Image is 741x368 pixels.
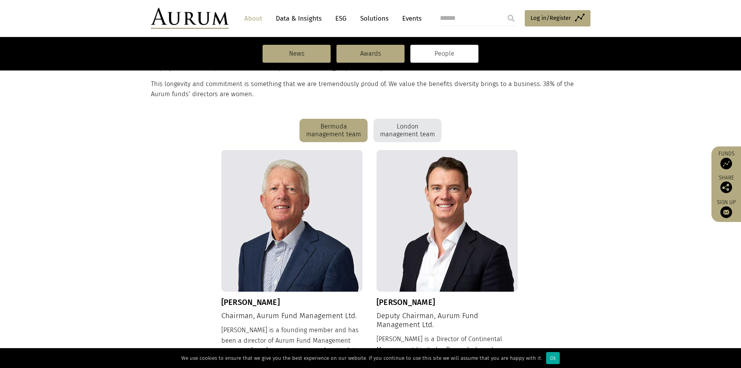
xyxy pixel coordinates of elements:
input: Submit [503,11,519,26]
img: Sign up to our newsletter [720,206,732,218]
img: Share this post [720,181,732,193]
div: Ok [546,352,560,364]
a: Awards [336,45,405,63]
a: Events [398,11,422,26]
a: About [240,11,266,26]
a: Log in/Register [525,10,590,26]
h4: Deputy Chairman, Aurum Fund Management Ltd. [377,312,518,329]
h4: Chairman, Aurum Fund Management Ltd. [221,312,363,320]
a: News [263,45,331,63]
div: Bermuda management team [300,119,368,142]
img: Access Funds [720,158,732,169]
div: Share [715,175,737,193]
span: Log in/Register [531,13,571,23]
a: Solutions [356,11,392,26]
a: ESG [331,11,350,26]
h3: [PERSON_NAME] [377,298,518,307]
h3: [PERSON_NAME] [221,298,363,307]
a: Sign up [715,199,737,218]
div: London management team [373,119,441,142]
img: Aurum [151,8,229,29]
a: People [410,45,478,63]
p: This longevity and commitment is something that we are tremendously proud of. We value the benefi... [151,79,589,100]
a: Data & Insights [272,11,326,26]
a: Funds [715,150,737,169]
